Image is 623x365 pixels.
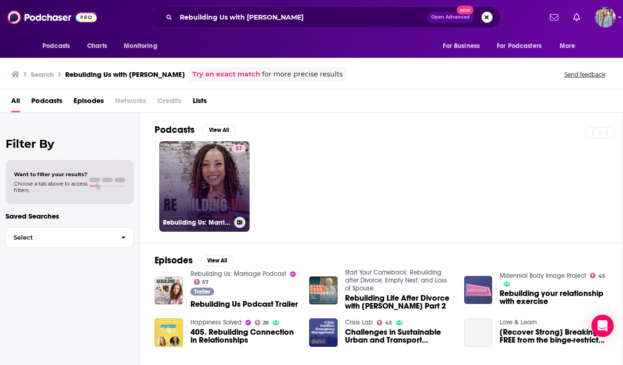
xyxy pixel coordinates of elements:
h3: Search [31,70,54,79]
a: EpisodesView All [155,255,234,266]
h2: Episodes [155,255,193,266]
a: All [11,93,20,112]
a: Show notifications dropdown [546,9,562,25]
img: Podchaser - Follow, Share and Rate Podcasts [7,8,97,26]
a: Rebuilding Life After Divorce with Dana Williams Part 2 [345,294,453,310]
a: Challenges in Sustainable Urban and Transport Planning with Dana Hoffman [345,328,453,344]
span: New [457,6,474,14]
button: open menu [491,37,555,55]
a: 405. Rebuilding Connection in Relationships [190,328,298,344]
span: 43 [385,321,392,325]
button: open menu [436,37,491,55]
img: Rebuilding Us Podcast Trailer [155,276,183,305]
a: Try an exact match [192,69,260,80]
span: For Business [443,40,480,53]
button: View All [202,124,236,136]
span: 57 [202,280,209,284]
button: Show profile menu [595,7,616,28]
a: 57 [232,145,246,152]
span: Monitoring [124,40,157,53]
span: Open Advanced [431,15,470,20]
span: Challenges in Sustainable Urban and Transport Planning with [PERSON_NAME] [345,328,453,344]
a: Rebuilding your relationship with exercise [500,289,608,305]
input: Search podcasts, credits, & more... [176,10,427,25]
span: For Podcasters [497,40,542,53]
a: 57 [194,279,209,285]
a: Rebuilding Us: Marriage Podcast [190,270,286,278]
span: Podcasts [42,40,70,53]
button: open menu [36,37,82,55]
button: open menu [553,37,587,55]
span: Credits [157,93,182,112]
button: open menu [117,37,169,55]
h3: Rebuilding Us with [PERSON_NAME] [65,70,185,79]
span: 45 [598,274,605,278]
img: User Profile [595,7,616,28]
span: Want to filter your results? [14,171,88,178]
a: [Recover Strong] Breaking FREE from the binge-restrict cycle with Dana Sturtevant [500,328,608,344]
span: Networks [115,93,146,112]
a: Start Your Comeback: Rebuilding after Divorce, Empty Nest, and Loss of Spouse [345,269,447,292]
span: 57 [236,145,242,154]
h2: Podcasts [155,124,195,136]
img: Rebuilding Life After Divorce with Dana Williams Part 2 [309,276,338,305]
span: Choose a tab above to access filters. [14,180,88,193]
span: Trailer [194,289,210,295]
a: Crisis Lab [345,318,373,326]
img: Rebuilding your relationship with exercise [464,276,493,304]
a: 45 [590,273,605,278]
a: Charts [81,37,113,55]
button: Send feedback [562,70,608,78]
a: Podcasts [31,93,62,112]
span: Charts [87,40,107,53]
span: Rebuilding Life After Divorce with [PERSON_NAME] Part 2 [345,294,453,310]
button: Select [6,227,134,248]
a: Millennial Body Image Project [500,272,586,280]
h2: Filter By [6,137,134,151]
div: Search podcasts, credits, & more... [150,7,501,28]
a: Lists [193,93,207,112]
a: 26 [255,320,269,325]
a: [Recover Strong] Breaking FREE from the binge-restrict cycle with Dana Sturtevant [464,318,493,347]
span: Select [6,234,114,241]
h3: Rebuilding Us: Marriage Podcast [163,219,230,227]
a: 57Rebuilding Us: Marriage Podcast [159,141,250,232]
img: 405. Rebuilding Connection in Relationships [155,318,183,347]
img: Challenges in Sustainable Urban and Transport Planning with Dana Hoffman [309,318,338,347]
span: Logged in as JFMuntsinger [595,7,616,28]
span: 26 [263,321,269,325]
span: [Recover Strong] Breaking FREE from the binge-restrict cycle with [PERSON_NAME] [500,328,608,344]
a: Rebuilding Us Podcast Trailer [190,300,298,308]
span: More [560,40,576,53]
span: for more precise results [262,69,343,80]
a: Show notifications dropdown [569,9,584,25]
button: View All [200,255,234,266]
button: Open AdvancedNew [427,12,474,23]
a: Happiness Solved [190,318,242,326]
p: Saved Searches [6,212,134,220]
a: Love & Learn [500,318,537,326]
a: 43 [377,320,392,325]
a: PodcastsView All [155,124,236,136]
div: Open Intercom Messenger [591,315,614,337]
a: Episodes [74,93,104,112]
